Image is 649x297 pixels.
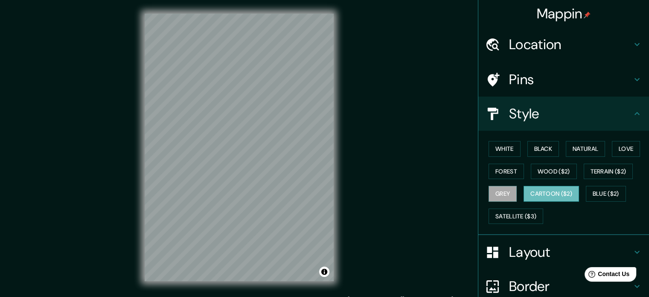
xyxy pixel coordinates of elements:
div: Layout [478,235,649,269]
h4: Border [509,278,632,295]
button: Forest [489,164,524,179]
h4: Location [509,36,632,53]
button: Grey [489,186,517,202]
h4: Pins [509,71,632,88]
button: White [489,141,521,157]
h4: Mappin [537,5,591,22]
button: Black [527,141,559,157]
div: Style [478,97,649,131]
button: Love [612,141,640,157]
h4: Style [509,105,632,122]
div: Location [478,27,649,62]
button: Cartoon ($2) [524,186,579,202]
button: Wood ($2) [531,164,577,179]
h4: Layout [509,244,632,261]
img: pin-icon.png [584,12,591,18]
canvas: Map [145,14,334,281]
button: Toggle attribution [319,267,329,277]
button: Satellite ($3) [489,209,543,224]
button: Terrain ($2) [584,164,633,179]
div: Pins [478,62,649,97]
button: Blue ($2) [586,186,626,202]
button: Natural [566,141,605,157]
iframe: Help widget launcher [573,264,640,288]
